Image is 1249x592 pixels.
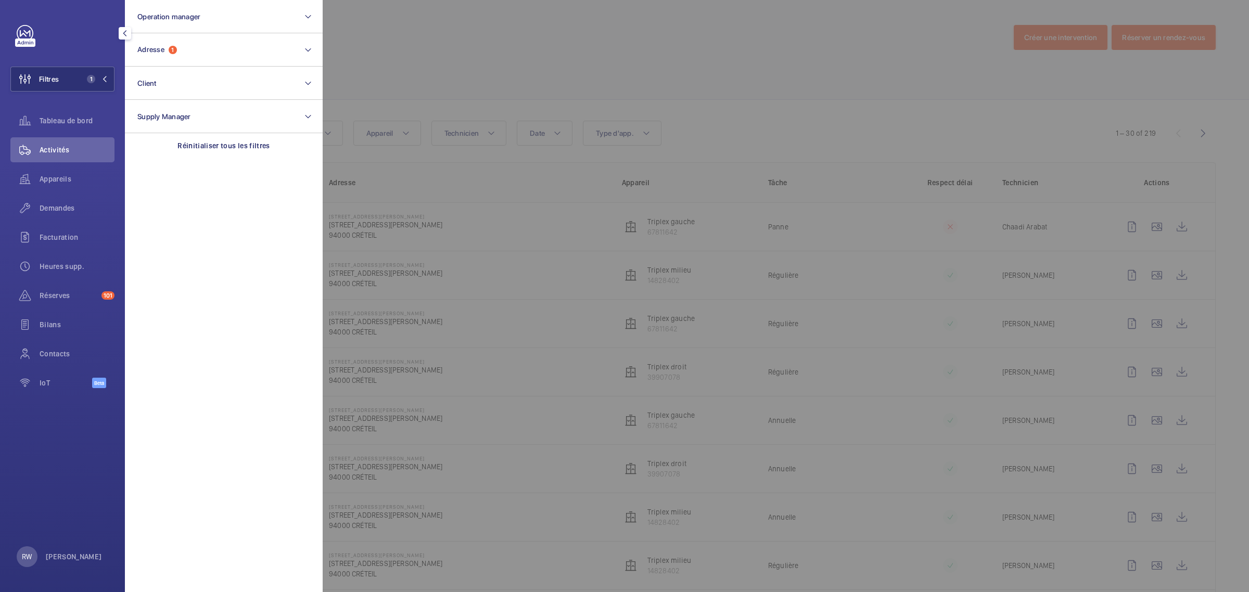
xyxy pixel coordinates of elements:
[40,203,114,213] span: Demandes
[40,261,114,272] span: Heures supp.
[10,67,114,92] button: Filtres1
[40,115,114,126] span: Tableau de bord
[46,551,102,562] p: [PERSON_NAME]
[22,551,32,562] p: RW
[40,290,97,301] span: Réserves
[40,145,114,155] span: Activités
[39,74,59,84] span: Filtres
[40,349,114,359] span: Contacts
[40,232,114,242] span: Facturation
[40,378,92,388] span: IoT
[92,378,106,388] span: Beta
[87,75,95,83] span: 1
[40,319,114,330] span: Bilans
[40,174,114,184] span: Appareils
[101,291,114,300] span: 101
